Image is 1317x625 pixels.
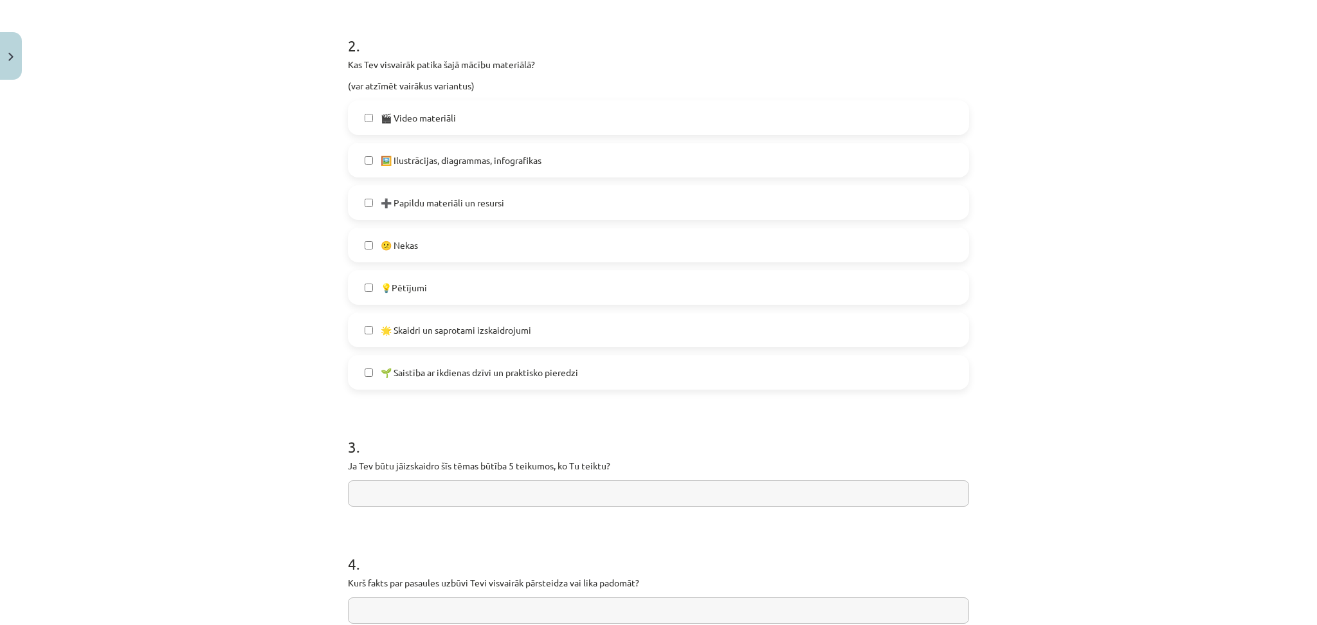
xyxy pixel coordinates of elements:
span: 🖼️ Ilustrācijas, diagrammas, infografikas [381,154,541,167]
p: (var atzīmēt vairākus variantus) [348,79,969,93]
input: 🎬 Video materiāli [365,114,373,122]
p: Kas Tev visvairāk patika šajā mācību materiālā? [348,58,969,71]
span: 😕 Nekas [381,239,418,252]
img: icon-close-lesson-0947bae3869378f0d4975bcd49f059093ad1ed9edebbc8119c70593378902aed.svg [8,53,14,61]
span: 🌟 Skaidri un saprotami izskaidrojumi [381,323,531,337]
span: 🎬 Video materiāli [381,111,456,125]
span: ➕ Papildu materiāli un resursi [381,196,504,210]
h1: 4 . [348,532,969,572]
input: ➕ Papildu materiāli un resursi [365,199,373,207]
p: Ja Tev būtu jāizskaidro šīs tēmas būtība 5 teikumos, ko Tu teiktu? [348,459,969,473]
span: 🌱 Saistība ar ikdienas dzīvi un praktisko pieredzi [381,366,578,379]
input: 😕 Nekas [365,241,373,249]
input: 🌱 Saistība ar ikdienas dzīvi un praktisko pieredzi [365,368,373,377]
p: Kurš fakts par pasaules uzbūvi Tevi visvairāk pārsteidza vai lika padomāt? [348,576,969,590]
input: 💡Pētījumi [365,284,373,292]
h1: 2 . [348,14,969,54]
input: 🌟 Skaidri un saprotami izskaidrojumi [365,326,373,334]
input: 🖼️ Ilustrācijas, diagrammas, infografikas [365,156,373,165]
span: 💡Pētījumi [381,281,427,294]
h1: 3 . [348,415,969,455]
